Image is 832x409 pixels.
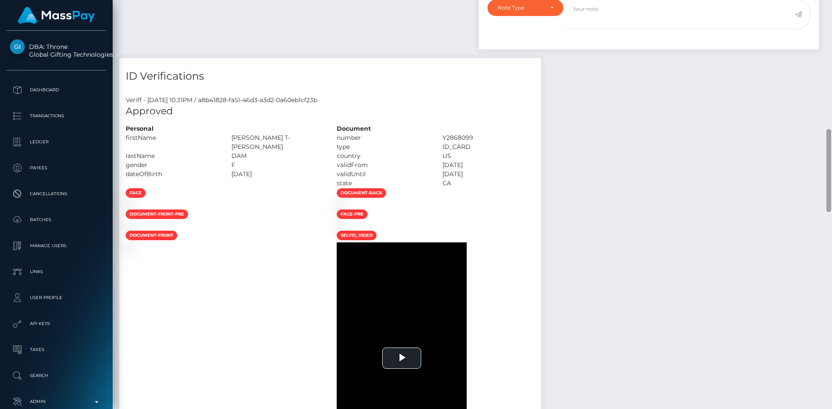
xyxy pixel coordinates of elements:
[126,223,133,230] img: 63dc97fd-e943-40d1-ba10-2e3c38b8698d
[225,133,331,151] div: [PERSON_NAME] T-[PERSON_NAME]
[10,291,103,304] p: User Profile
[6,261,106,283] a: Links
[6,365,106,386] a: Search
[10,39,25,54] img: Global Gifting Technologies Inc
[6,235,106,257] a: Manage Users
[6,43,106,58] span: DBA: Throne Global Gifting Technologies Inc
[126,231,177,240] span: document-front
[119,170,225,179] div: dateOfBirth
[330,161,436,170] div: validFrom
[119,161,225,170] div: gender
[436,142,542,151] div: ID_CARD
[225,151,331,161] div: DAM
[6,105,106,127] a: Transactions
[10,239,103,252] p: Manage Users
[6,339,106,361] a: Taxes
[337,209,367,219] span: face-pre
[436,161,542,170] div: [DATE]
[436,133,542,142] div: Y2868099
[10,213,103,226] p: Batches
[10,161,103,174] p: Payees
[225,170,331,179] div: [DATE]
[126,202,133,209] img: d819688d-5e1c-453d-b9f2-11892f9b7563
[10,343,103,356] p: Taxes
[382,348,421,369] button: Play Video
[6,157,106,179] a: Payees
[10,265,103,278] p: Links
[10,135,103,148] p: Ledger
[330,142,436,151] div: type
[337,125,371,132] strong: Document
[6,287,106,309] a: User Profile
[119,96,541,105] div: Veriff - [DATE] 10:31PM / a8b41828-fa51-46d3-a3d2-0a60eb1cf23b
[337,202,344,209] img: 23527bc2-f16f-4c97-9512-7e05bb31e32d
[436,170,542,179] div: [DATE]
[337,223,344,230] img: 671ec566-3366-46c7-a9b5-a73da0fdfb31
[126,209,188,219] span: document-front-pre
[337,231,377,240] span: selfid_video
[225,161,331,170] div: F
[436,179,542,188] div: CA
[6,209,106,231] a: Batches
[436,151,542,161] div: US
[119,151,225,161] div: lastName
[126,244,133,251] img: 032fa132-89c3-4313-90c1-1d1b3fc51847
[126,188,146,198] span: face
[10,109,103,122] p: Transactions
[497,4,543,11] div: Note Type
[10,84,103,97] p: Dashboard
[330,151,436,161] div: country
[330,133,436,142] div: number
[330,170,436,179] div: validUntil
[18,7,95,24] img: MassPay Logo
[126,125,153,132] strong: Personal
[6,183,106,205] a: Cancellations
[6,131,106,153] a: Ledger
[126,105,535,118] h5: Approved
[126,69,535,84] h4: ID Verifications
[337,188,386,198] span: document-back
[6,313,106,335] a: API Keys
[119,133,225,151] div: firstName
[10,187,103,200] p: Cancellations
[10,395,103,408] p: Admin
[330,179,436,188] div: state
[10,369,103,382] p: Search
[6,79,106,101] a: Dashboard
[10,317,103,330] p: API Keys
